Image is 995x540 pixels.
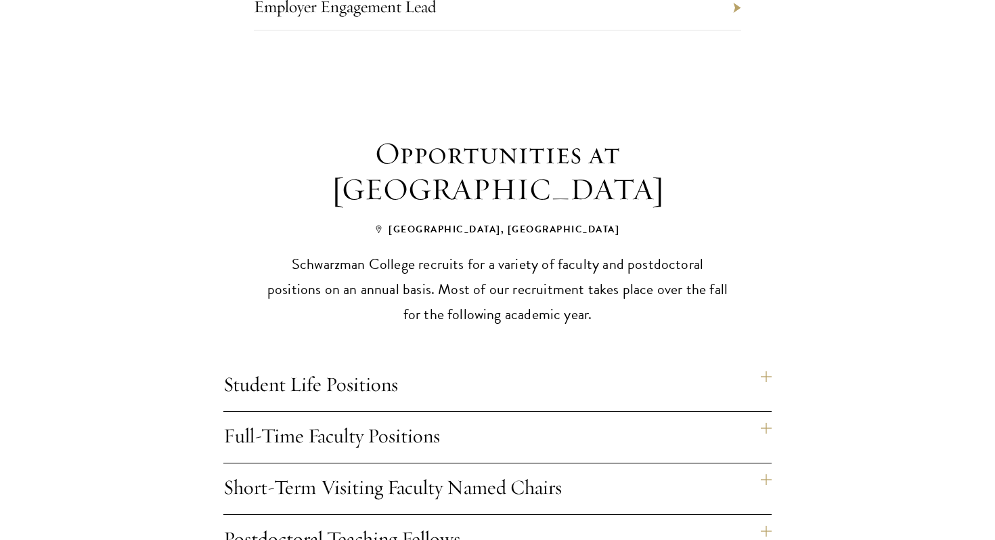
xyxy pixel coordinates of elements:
[376,222,619,236] span: [GEOGRAPHIC_DATA], [GEOGRAPHIC_DATA]
[264,251,731,327] p: Schwarzman College recruits for a variety of faculty and postdoctoral positions on an annual basi...
[223,463,772,514] h4: Short-Term Visiting Faculty Named Chairs
[247,136,748,207] h3: Opportunities at [GEOGRAPHIC_DATA]
[223,360,772,411] h4: Student Life Positions
[223,412,772,463] h4: Full-Time Faculty Positions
